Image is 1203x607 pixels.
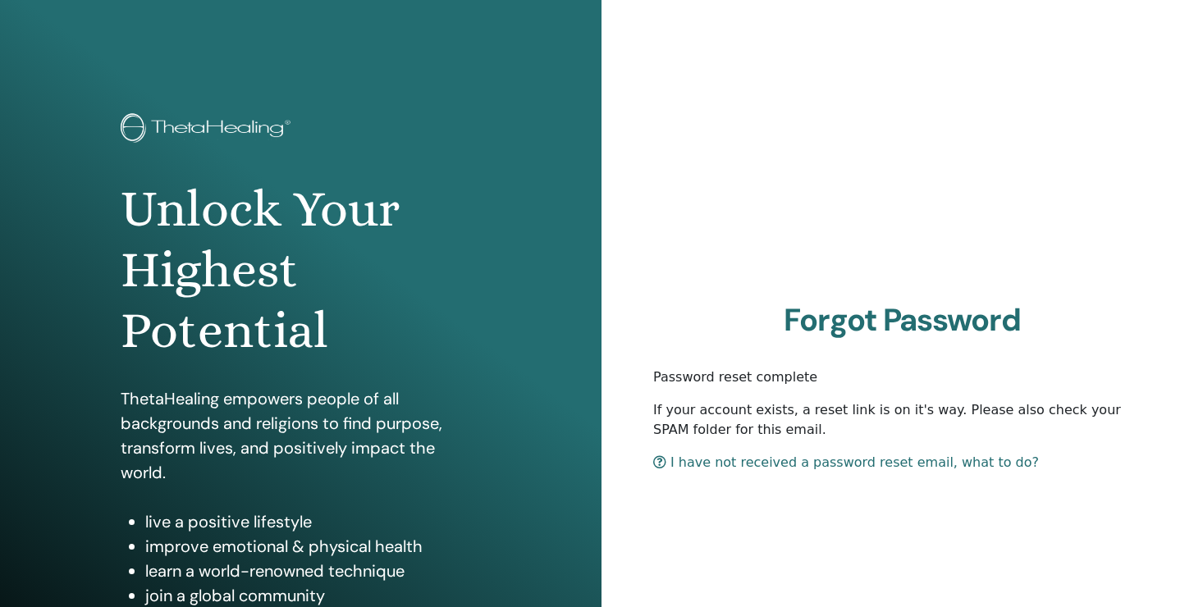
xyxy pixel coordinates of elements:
[145,559,481,583] li: learn a world-renowned technique
[145,534,481,559] li: improve emotional & physical health
[145,509,481,534] li: live a positive lifestyle
[121,386,481,485] p: ThetaHealing empowers people of all backgrounds and religions to find purpose, transform lives, a...
[653,302,1151,340] h2: Forgot Password
[653,400,1151,440] p: If your account exists, a reset link is on it's way. Please also check your SPAM folder for this ...
[653,454,1039,470] a: I have not received a password reset email, what to do?
[121,179,481,362] h1: Unlock Your Highest Potential
[653,367,1151,387] p: Password reset complete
